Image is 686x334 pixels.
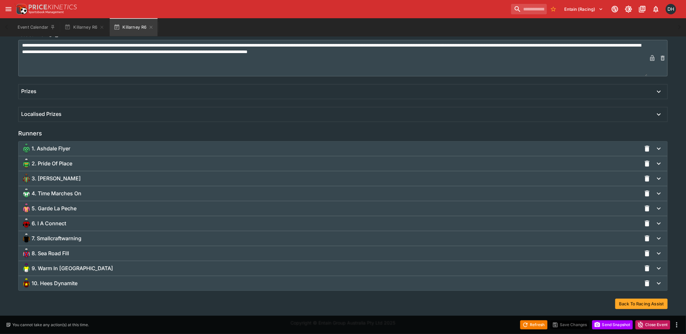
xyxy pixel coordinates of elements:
[29,5,77,9] img: PriceKinetics
[21,203,32,214] img: garde-la-peche_64x64.png
[636,320,670,329] button: Close Event
[21,263,32,274] img: warm-in-gorey_64x64.png
[21,174,32,184] img: paul-collins_64x64.png
[18,130,42,137] h5: Runners
[32,175,81,182] span: 3. [PERSON_NAME]
[21,248,32,259] img: sea-road-fill_64x64.png
[21,233,32,244] img: smallcraftwarning_64x64.png
[32,250,69,257] span: 8. Sea Road Fill
[664,2,678,16] button: David Howard
[666,4,676,14] div: David Howard
[615,299,668,309] button: Back To Racing Assist
[12,322,89,328] p: You cannot take any action(s) at this time.
[21,111,62,118] h6: Localised Prizes
[592,320,633,329] button: Send Snapshot
[520,320,548,329] button: Refresh
[511,4,547,14] input: search
[29,11,64,14] img: Sportsbook Management
[650,3,662,15] button: Notifications
[32,235,81,242] span: 7. Smallcraftwarning
[32,205,77,212] span: 5. Garde La Peche
[548,4,559,14] button: No Bookmarks
[21,218,32,229] img: i-a-connect_64x64.png
[673,321,681,329] button: more
[623,3,635,15] button: Toggle light/dark mode
[3,3,14,15] button: open drawer
[32,220,66,227] span: 6. I A Connect
[14,3,27,16] img: PriceKinetics Logo
[32,190,81,197] span: 4. Time Marches On
[32,265,113,272] span: 9. Warm In [GEOGRAPHIC_DATA]
[561,4,607,14] button: Select Tenant
[61,18,108,36] button: Killarney R6
[637,3,648,15] button: Documentation
[32,280,77,287] span: 10. Hees Dynamite
[32,160,72,167] span: 2. Pride Of Place
[21,88,36,95] h6: Prizes
[609,3,621,15] button: Connected to PK
[21,278,32,289] img: hees-dynamite_64x64.png
[32,146,70,152] span: 1. Ashdale Flyer
[110,18,158,36] button: Killarney R6
[21,159,32,169] img: pride-of-place_64x64.png
[21,188,32,199] img: time-marches-on_64x64.png
[21,144,32,154] img: ashdale-flyer_64x64.png
[14,18,59,36] button: Event Calendar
